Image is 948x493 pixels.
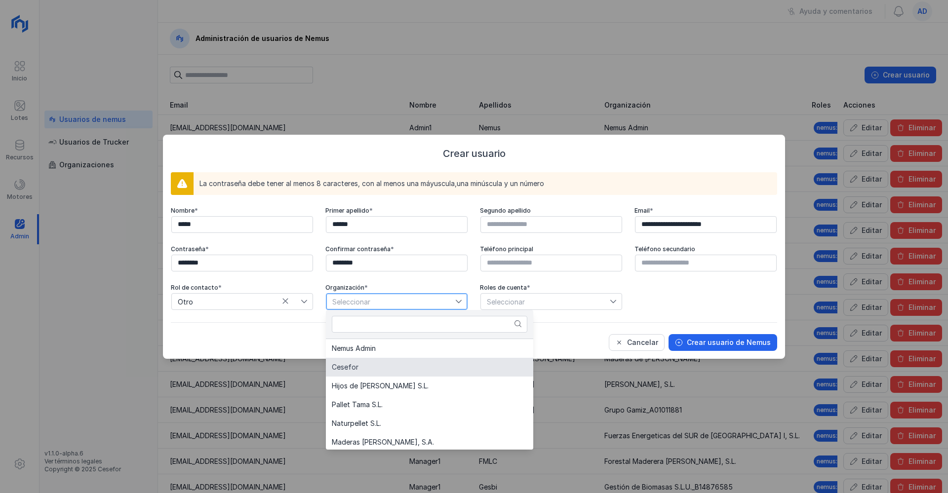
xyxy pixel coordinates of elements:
li: Hijos de Tomas MArtín S.L. [326,377,533,395]
div: Crear usuario [171,147,777,160]
div: Primer apellido [325,207,468,215]
div: Contraseña [171,245,314,253]
span: Cesefor [332,364,358,371]
li: Nemus Admin [326,339,533,358]
div: Teléfono secundario [634,245,777,253]
span: Cancelar [627,338,658,347]
span: Seleccionar [326,294,455,309]
div: Segundo apellido [480,207,623,215]
div: Nombre [171,207,314,215]
span: Naturpellet S.L. [332,420,381,427]
span: Nemus Admin [332,345,376,352]
div: Rol de contacto [171,284,314,292]
span: Crear usuario de Nemus [687,338,771,347]
div: Roles de cuenta [480,284,623,292]
div: Teléfono principal [480,245,623,253]
div: Email [634,207,777,215]
div: Confirmar contraseña [325,245,468,253]
li: Maderas Pedro Marcos María, S.A. [326,433,533,452]
span: Otro [172,294,301,309]
span: Hijos de [PERSON_NAME] S.L. [332,382,429,389]
div: Seleccionar [481,294,527,309]
span: Maderas [PERSON_NAME], S.A. [332,439,434,446]
button: Cancelar [609,334,665,351]
div: La contraseña debe tener al menos 8 caracteres, con al menos una máyuscula,una minúscula y un número [199,179,544,189]
button: Crear usuario de Nemus [669,334,777,351]
li: Pallet Tama S.L. [326,395,533,414]
div: Organización [325,284,468,292]
span: Pallet Tama S.L. [332,401,383,408]
li: Cesefor [326,358,533,377]
li: Naturpellet S.L. [326,414,533,433]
